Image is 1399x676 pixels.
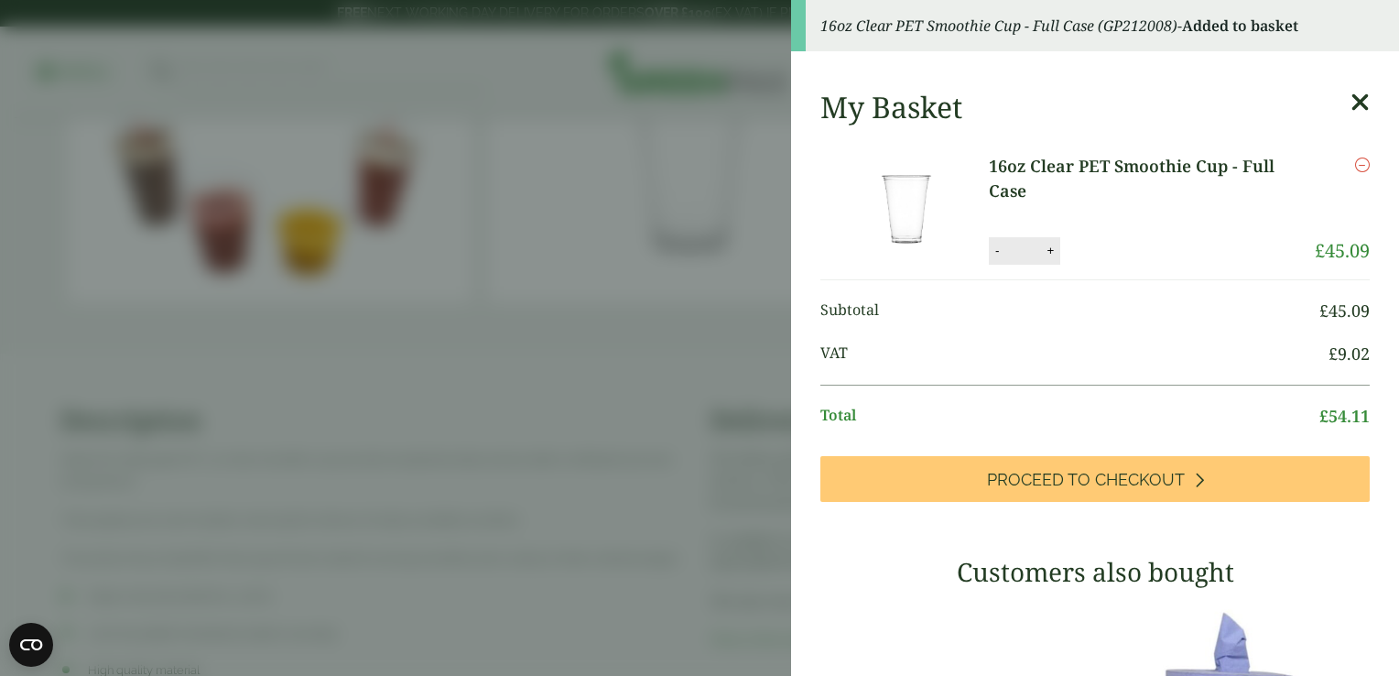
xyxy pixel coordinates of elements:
span: VAT [820,342,1329,366]
button: + [1041,243,1059,258]
a: Proceed to Checkout [820,456,1370,502]
span: £ [1319,300,1329,322]
h3: Customers also bought [820,557,1370,588]
bdi: 54.11 [1319,405,1370,427]
bdi: 45.09 [1319,300,1370,322]
img: 16oz Clear PET Smoothie Cup-Full Case of-0 [824,154,989,264]
h2: My Basket [820,90,962,125]
a: 16oz Clear PET Smoothie Cup - Full Case [989,154,1315,203]
span: £ [1329,343,1338,365]
button: - [990,243,1004,258]
span: Subtotal [820,299,1319,323]
a: Remove this item [1355,154,1370,176]
bdi: 45.09 [1315,238,1370,263]
span: Proceed to Checkout [987,470,1185,490]
bdi: 9.02 [1329,343,1370,365]
span: £ [1315,238,1325,263]
em: 16oz Clear PET Smoothie Cup - Full Case (GP212008) [820,16,1177,36]
span: Total [820,404,1319,429]
span: £ [1319,405,1329,427]
strong: Added to basket [1182,16,1298,36]
button: Open CMP widget [9,623,53,667]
